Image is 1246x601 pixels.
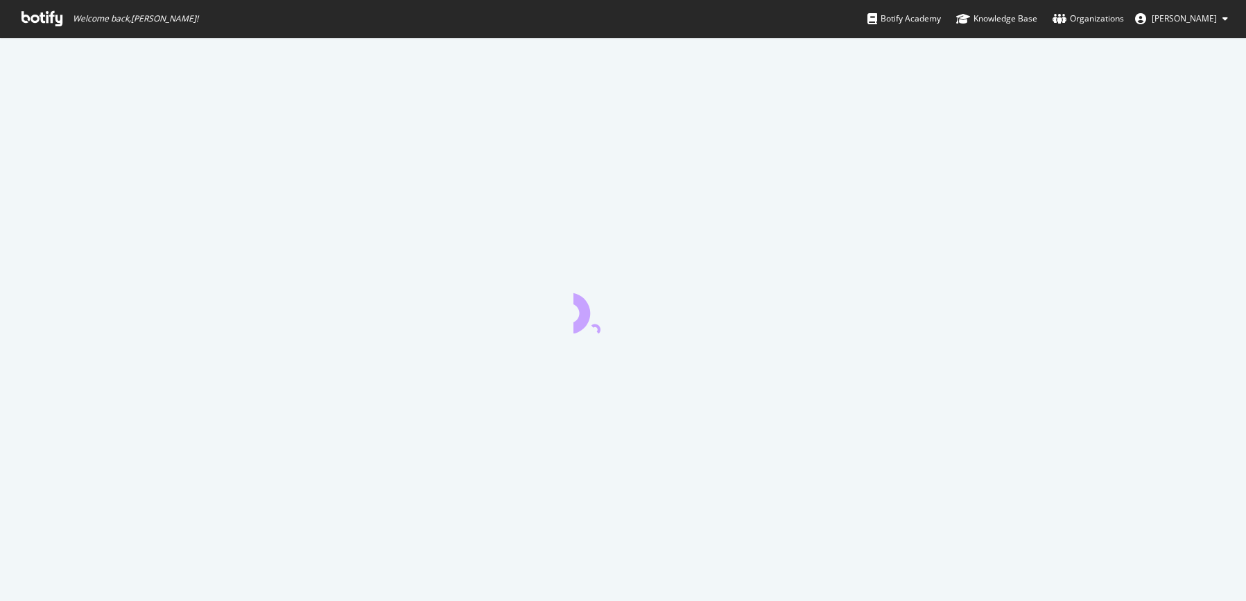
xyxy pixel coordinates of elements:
[1053,12,1124,26] div: Organizations
[573,284,673,333] div: animation
[1124,8,1239,30] button: [PERSON_NAME]
[73,13,198,24] span: Welcome back, [PERSON_NAME] !
[1152,12,1217,24] span: Brad Haws
[956,12,1037,26] div: Knowledge Base
[867,12,941,26] div: Botify Academy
